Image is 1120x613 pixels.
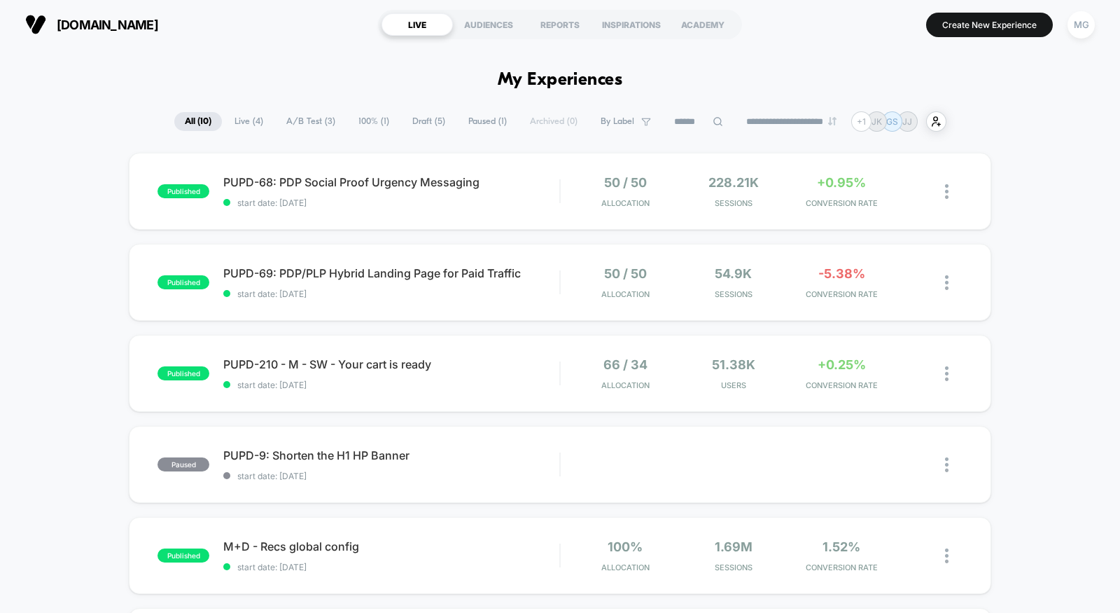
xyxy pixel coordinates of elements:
p: GS [886,116,898,127]
span: Allocation [601,563,650,572]
span: Draft ( 5 ) [402,112,456,131]
span: +0.25% [818,357,866,372]
span: CONVERSION RATE [791,380,892,390]
button: [DOMAIN_NAME] [21,13,162,36]
span: All ( 10 ) [174,112,222,131]
span: [DOMAIN_NAME] [57,18,158,32]
div: AUDIENCES [453,13,524,36]
span: published [157,366,209,380]
p: JJ [902,116,912,127]
h1: My Experiences [498,70,623,90]
span: paused [157,457,209,471]
span: 50 / 50 [604,266,647,281]
span: 1.52% [822,539,860,554]
span: Live ( 4 ) [224,112,274,131]
span: published [157,184,209,198]
span: A/B Test ( 3 ) [276,112,346,131]
span: -5.38% [818,266,865,281]
span: start date: [DATE] [223,198,559,208]
img: close [945,184,948,199]
span: M+D - Recs global config [223,539,559,553]
span: Sessions [682,563,784,572]
div: MG [1067,11,1095,39]
span: PUPD-9: Shorten the H1 HP Banner [223,448,559,462]
span: 1.69M [715,539,752,554]
span: By Label [601,116,634,127]
div: INSPIRATIONS [596,13,667,36]
span: 54.9k [715,266,752,281]
span: PUPD-68: PDP Social Proof Urgency Messaging [223,175,559,189]
img: close [945,549,948,563]
span: CONVERSION RATE [791,289,892,299]
span: published [157,549,209,563]
span: Sessions [682,198,784,208]
span: 228.21k [708,175,759,190]
span: CONVERSION RATE [791,198,892,208]
p: JK [871,116,882,127]
span: Allocation [601,198,650,208]
span: Users [682,380,784,390]
img: close [945,457,948,472]
span: Allocation [601,380,650,390]
span: CONVERSION RATE [791,563,892,572]
span: start date: [DATE] [223,471,559,481]
button: MG [1063,11,1099,39]
button: Create New Experience [926,13,1053,37]
span: +0.95% [817,175,866,190]
span: start date: [DATE] [223,562,559,572]
div: LIVE [381,13,453,36]
span: PUPD-210 - M - SW - Your cart is ready [223,357,559,371]
img: close [945,366,948,381]
span: start date: [DATE] [223,289,559,299]
img: close [945,275,948,290]
img: end [828,117,836,125]
div: REPORTS [524,13,596,36]
span: PUPD-69: PDP/PLP Hybrid Landing Page for Paid Traffic [223,266,559,280]
div: + 1 [851,111,871,132]
span: Allocation [601,289,650,299]
span: 51.38k [712,357,755,372]
span: 66 / 34 [603,357,647,372]
span: published [157,275,209,289]
span: Paused ( 1 ) [458,112,517,131]
span: 100% [608,539,643,554]
span: start date: [DATE] [223,380,559,390]
span: Sessions [682,289,784,299]
span: 100% ( 1 ) [348,112,400,131]
img: Visually logo [25,14,46,35]
span: 50 / 50 [604,175,647,190]
div: ACADEMY [667,13,738,36]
